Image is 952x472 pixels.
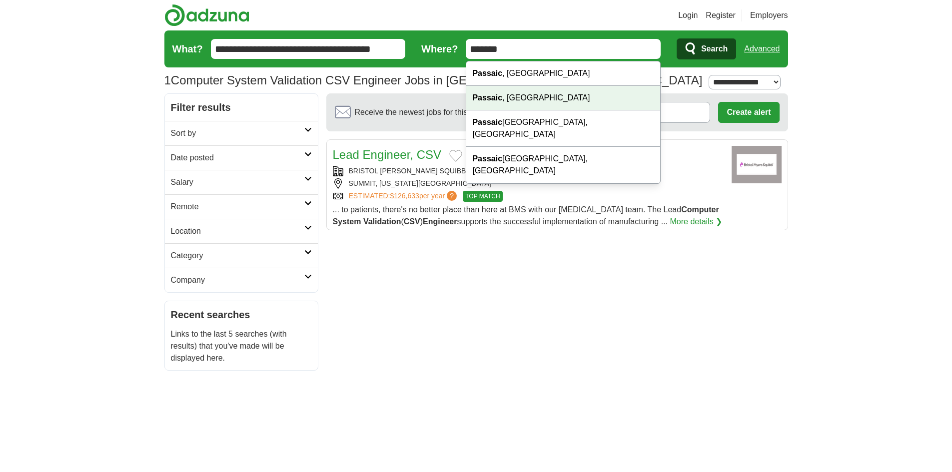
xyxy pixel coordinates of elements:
h2: Location [171,225,304,237]
a: Salary [165,170,318,194]
span: Receive the newest jobs for this search : [355,106,526,118]
a: Advanced [744,39,780,59]
strong: Validation [363,217,401,226]
h2: Sort by [171,127,304,139]
strong: CSV [404,217,420,226]
a: Sort by [165,121,318,145]
strong: Passaic [472,69,502,77]
a: Company [165,268,318,292]
strong: Computer [681,205,719,214]
span: 1 [164,71,171,89]
a: Remote [165,194,318,219]
strong: Passaic [472,93,502,102]
h2: Company [171,274,304,286]
div: [GEOGRAPHIC_DATA], [GEOGRAPHIC_DATA] [466,110,660,147]
h2: Category [171,250,304,262]
div: SUMMIT, [US_STATE][GEOGRAPHIC_DATA] [333,178,724,189]
a: Register [706,9,736,21]
h2: Date posted [171,152,304,164]
h2: Filter results [165,94,318,121]
div: , [GEOGRAPHIC_DATA] [466,86,660,110]
a: Lead Engineer, CSV [333,148,442,161]
span: $126,633 [390,192,419,200]
span: ... to patients, there's no better place than here at BMS with our [MEDICAL_DATA] team. The Lead ... [333,205,719,226]
h2: Recent searches [171,307,312,322]
p: Links to the last 5 searches (with results) that you've made will be displayed here. [171,328,312,364]
span: TOP MATCH [463,191,502,202]
a: Date posted [165,145,318,170]
span: Search [701,39,728,59]
img: Bristol Myers Squibb logo [732,146,782,183]
a: More details ❯ [670,216,722,228]
a: ESTIMATED:$126,633per year? [349,191,459,202]
label: Where? [421,41,458,56]
a: Location [165,219,318,243]
span: ? [447,191,457,201]
a: BRISTOL [PERSON_NAME] SQUIBB [349,167,466,175]
a: Category [165,243,318,268]
h2: Remote [171,201,304,213]
label: What? [172,41,203,56]
strong: Passaic [472,118,502,126]
img: Adzuna logo [164,4,249,26]
h1: Computer System Validation CSV Engineer Jobs in [GEOGRAPHIC_DATA], [GEOGRAPHIC_DATA] [164,73,703,87]
h2: Salary [171,176,304,188]
div: , [GEOGRAPHIC_DATA] [466,61,660,86]
strong: Engineer [423,217,457,226]
strong: Passaic [472,154,502,163]
button: Add to favorite jobs [449,150,462,162]
a: Login [678,9,698,21]
button: Search [677,38,736,59]
button: Create alert [718,102,779,123]
a: Employers [750,9,788,21]
div: [GEOGRAPHIC_DATA], [GEOGRAPHIC_DATA] [466,147,660,183]
strong: System [333,217,361,226]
